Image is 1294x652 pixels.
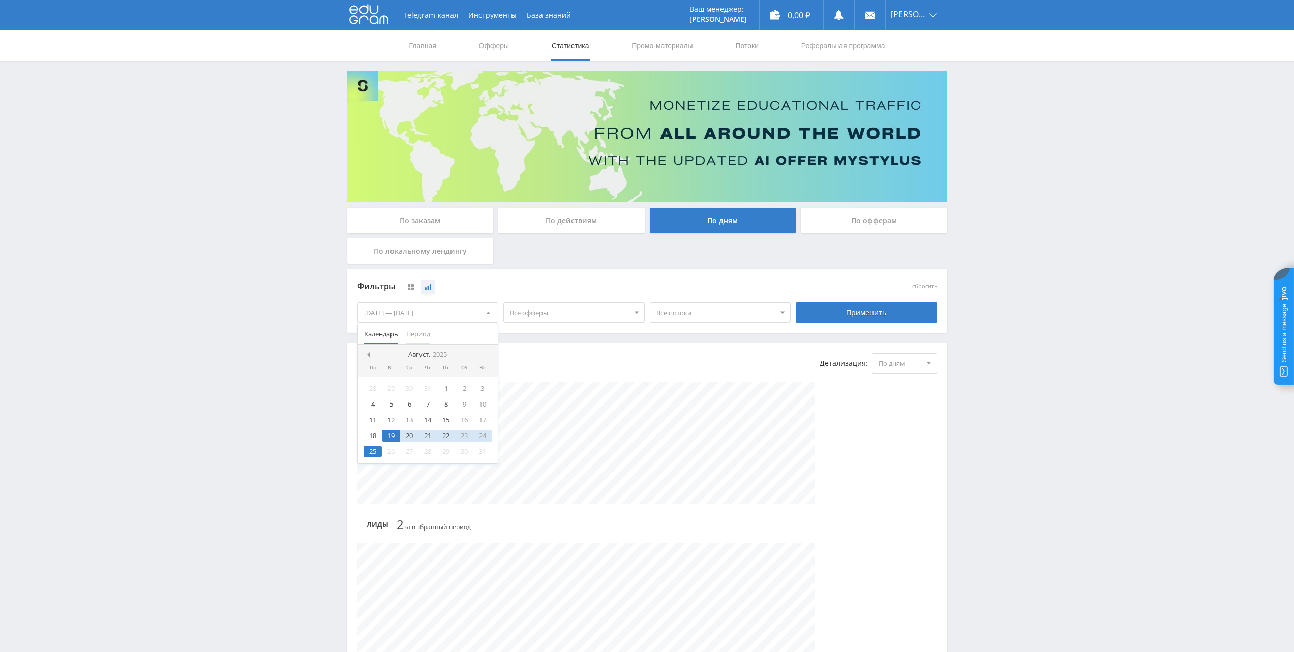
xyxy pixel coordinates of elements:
[912,283,937,290] button: сбросить
[400,446,418,457] div: 27
[455,365,473,371] div: Сб
[455,383,473,394] div: 2
[400,430,418,442] div: 20
[418,430,437,442] div: 21
[473,446,492,457] div: 31
[397,519,471,531] span: за выбранный период
[397,516,404,533] span: 2
[437,414,455,426] div: 15
[473,430,492,442] div: 24
[382,414,400,426] div: 12
[820,359,868,367] span: Детализация:
[433,351,447,358] i: 2025
[800,30,886,61] a: Реферальная программа
[510,303,629,322] span: Все офферы
[879,354,921,373] span: По дням
[382,398,400,410] div: 5
[473,383,492,394] div: 3
[364,414,382,426] div: 11
[357,279,791,294] div: Фильтры
[364,398,382,410] div: 4
[364,446,382,457] div: 25
[418,446,437,457] div: 28
[357,521,388,529] span: Лиды
[437,398,455,410] div: 8
[418,414,437,426] div: 14
[418,365,437,371] div: Чт
[891,10,926,18] span: [PERSON_NAME]
[630,30,694,61] a: Промо-материалы
[364,430,382,442] div: 18
[455,398,473,410] div: 9
[347,208,494,233] div: По заказам
[478,30,510,61] a: Офферы
[358,303,498,322] div: [DATE] — [DATE]
[360,324,402,344] button: Календарь
[408,30,437,61] a: Главная
[400,398,418,410] div: 6
[382,365,400,371] div: Вт
[418,398,437,410] div: 7
[404,351,451,359] div: Август,
[382,430,400,442] div: 19
[796,302,937,323] div: Применить
[734,30,760,61] a: Потоки
[364,383,382,394] div: 28
[400,365,418,371] div: Ср
[406,324,430,344] span: Период
[437,365,455,371] div: Пт
[402,324,434,344] button: Период
[455,446,473,457] div: 30
[437,446,455,457] div: 29
[473,414,492,426] div: 17
[656,303,775,322] span: Все потоки
[437,383,455,394] div: 1
[400,383,418,394] div: 30
[473,398,492,410] div: 10
[364,324,398,344] span: Календарь
[437,430,455,442] div: 22
[689,5,747,13] p: Ваш менеджер:
[364,365,382,371] div: Пн
[473,365,492,371] div: Вс
[498,208,645,233] div: По действиям
[650,208,796,233] div: По дням
[455,414,473,426] div: 16
[418,383,437,394] div: 31
[400,414,418,426] div: 13
[455,430,473,442] div: 23
[382,383,400,394] div: 29
[551,30,590,61] a: Статистика
[347,238,494,264] div: По локальному лендингу
[382,446,400,457] div: 26
[347,71,947,202] img: Banner
[689,15,747,23] p: [PERSON_NAME]
[801,208,947,233] div: По офферам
